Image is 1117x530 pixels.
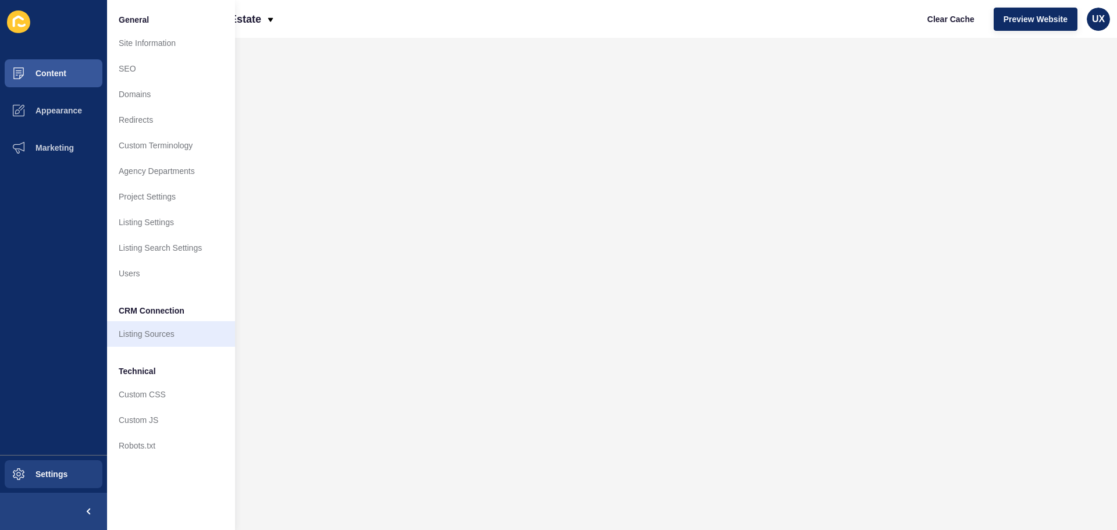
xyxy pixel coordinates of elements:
span: General [119,14,149,26]
button: Clear Cache [917,8,984,31]
a: Domains [107,81,235,107]
a: Custom JS [107,407,235,433]
a: Project Settings [107,184,235,209]
a: SEO [107,56,235,81]
a: Users [107,261,235,286]
a: Custom Terminology [107,133,235,158]
a: Listing Settings [107,209,235,235]
a: Robots.txt [107,433,235,458]
span: Clear Cache [927,13,974,25]
span: Technical [119,365,156,377]
a: Agency Departments [107,158,235,184]
a: Redirects [107,107,235,133]
a: Site Information [107,30,235,56]
button: Preview Website [994,8,1077,31]
a: Listing Sources [107,321,235,347]
span: CRM Connection [119,305,184,316]
span: Preview Website [1004,13,1068,25]
a: Custom CSS [107,382,235,407]
span: UX [1092,13,1105,25]
a: Listing Search Settings [107,235,235,261]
